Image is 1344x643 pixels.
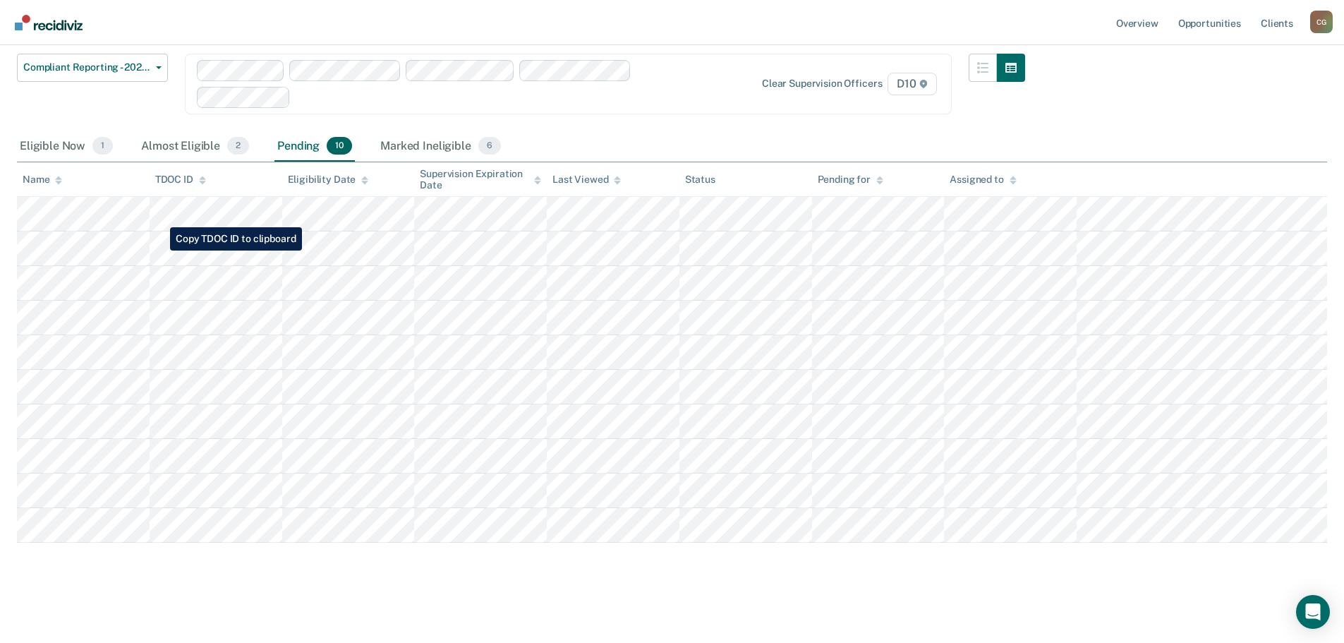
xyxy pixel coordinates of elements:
div: Name [23,174,62,186]
div: Last Viewed [552,174,621,186]
div: Marked Ineligible6 [377,131,504,162]
div: Status [685,174,715,186]
div: Open Intercom Messenger [1296,595,1330,629]
span: 2 [227,137,249,155]
div: Eligibility Date [288,174,369,186]
span: 1 [92,137,113,155]
div: Supervision Expiration Date [420,168,541,192]
span: 6 [478,137,501,155]
span: Compliant Reporting - 2025 Policy [23,61,150,73]
div: Pending for [818,174,883,186]
button: Compliant Reporting - 2025 Policy [17,54,168,82]
div: C G [1310,11,1333,33]
div: TDOC ID [155,174,206,186]
span: D10 [888,73,936,95]
div: Assigned to [950,174,1016,186]
img: Recidiviz [15,15,83,30]
div: Almost Eligible2 [138,131,252,162]
div: Clear supervision officers [762,78,882,90]
span: 10 [327,137,352,155]
button: Profile dropdown button [1310,11,1333,33]
div: Pending10 [274,131,355,162]
div: Eligible Now1 [17,131,116,162]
